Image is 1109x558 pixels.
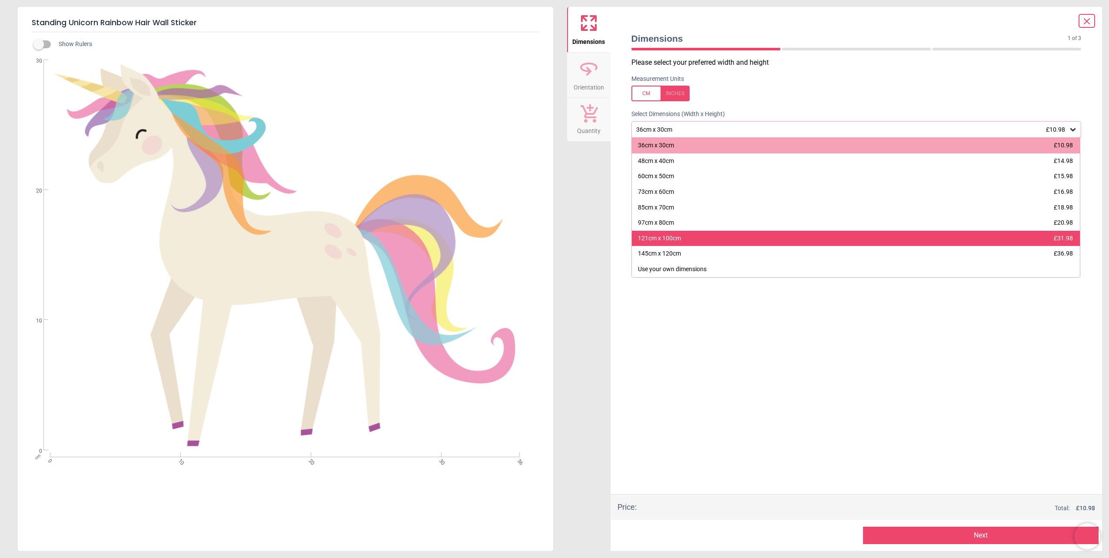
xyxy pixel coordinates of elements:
div: 97cm x 80cm [638,219,674,227]
div: 60cm x 50cm [638,172,674,181]
label: Select Dimensions (Width x Height) [624,110,725,119]
div: 36cm x 30cm [635,126,1069,133]
span: cm [33,452,41,460]
span: £10.98 [1054,142,1073,149]
span: 10 [26,317,42,325]
span: £31.98 [1054,235,1073,242]
span: 10 [176,458,182,463]
div: 85cm x 70cm [638,203,674,212]
span: £18.98 [1054,204,1073,211]
div: 145cm x 120cm [638,249,681,258]
div: 121cm x 100cm [638,234,681,243]
span: Quantity [577,123,601,136]
div: Price : [618,502,637,512]
span: £20.98 [1054,219,1073,226]
span: Dimensions [572,33,605,46]
span: £15.98 [1054,173,1073,179]
div: 48cm x 40cm [638,157,674,166]
span: £ [1076,504,1095,513]
div: 73cm x 60cm [638,188,674,196]
span: £10.98 [1046,126,1065,133]
span: 20 [307,458,312,463]
div: Total: [650,504,1096,513]
button: Dimensions [567,7,611,52]
span: 30 [437,458,443,463]
button: Next [863,527,1099,544]
span: 20 [26,187,42,195]
div: Use your own dimensions [638,265,707,274]
span: 1 of 3 [1068,35,1081,42]
span: £16.98 [1054,188,1073,195]
span: 0 [26,448,42,455]
p: Please select your preferred width and height [631,58,1089,67]
span: Dimensions [631,32,1068,45]
span: 30 [26,57,42,65]
span: 10.98 [1079,505,1095,511]
div: Show Rulers [39,39,553,50]
span: 0 [46,458,52,463]
span: 36 [515,458,521,463]
span: £36.98 [1054,250,1073,257]
button: Quantity [567,98,611,141]
div: 36cm x 30cm [638,141,674,150]
label: Measurement Units [631,75,684,83]
iframe: Brevo live chat [1074,523,1100,549]
span: £14.98 [1054,157,1073,164]
h5: Standing Unicorn Rainbow Hair Wall Sticker [32,14,539,32]
button: Orientation [567,53,611,98]
span: Orientation [574,79,604,92]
